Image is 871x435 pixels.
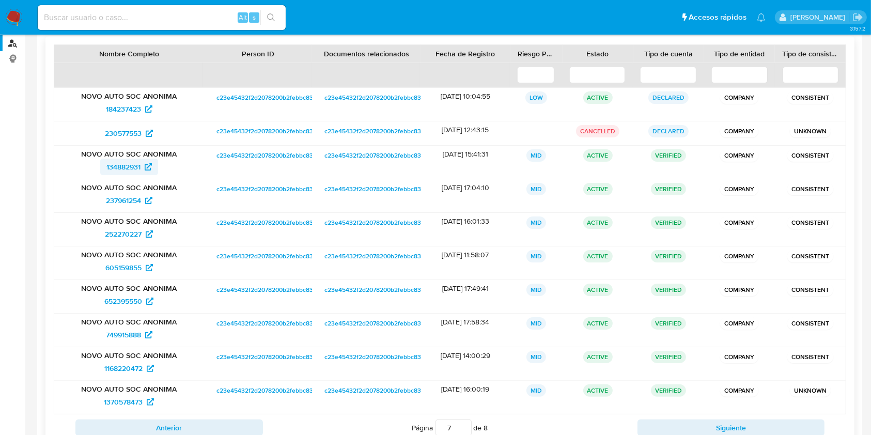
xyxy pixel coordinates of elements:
[239,12,247,22] span: Alt
[38,11,286,24] input: Buscar usuario o caso...
[757,13,766,22] a: Notificaciones
[852,12,863,23] a: Salir
[260,10,282,25] button: search-icon
[850,24,866,33] span: 3.157.2
[253,12,256,22] span: s
[790,12,849,22] p: julieta.rodriguez@mercadolibre.com
[689,12,746,23] span: Accesos rápidos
